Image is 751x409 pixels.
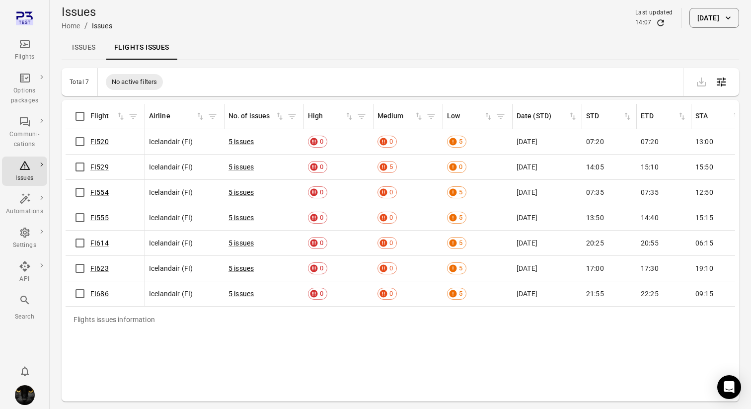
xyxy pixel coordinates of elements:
[517,213,537,223] span: [DATE]
[586,263,604,273] span: 17:00
[695,111,732,122] div: STA
[424,109,439,124] button: Filter by medium
[447,161,466,173] a: 0
[455,263,466,273] span: 5
[316,162,327,172] span: 0
[517,238,537,248] span: [DATE]
[377,237,397,249] a: 0
[2,224,47,253] a: Settings
[377,136,397,148] a: 0
[228,111,285,122] span: No. of issues
[493,109,508,124] span: Filter by low
[6,274,43,284] div: API
[377,161,397,173] a: 5
[517,162,537,172] span: [DATE]
[285,109,300,124] button: Filter by no. of issues
[641,289,659,299] span: 22:25
[308,136,327,148] a: 0
[377,111,414,122] div: Medium
[308,111,344,122] div: High
[308,262,327,274] a: 0
[586,111,622,122] div: STD
[316,187,327,197] span: 0
[228,290,254,298] a: 5 issues
[149,137,193,147] span: Icelandair (FI)
[90,111,126,122] div: Sort by flight in ascending order
[149,263,193,273] span: Icelandair (FI)
[641,238,659,248] span: 20:55
[62,36,739,60] div: Local navigation
[641,111,687,122] span: ETD
[517,111,568,122] div: Date (STD)
[691,77,711,86] span: Please make a selection to export
[695,213,713,223] span: 15:15
[62,36,106,60] a: Issues
[695,238,713,248] span: 06:15
[90,111,126,122] span: Flight
[6,312,43,322] div: Search
[354,109,369,124] button: Filter by high
[149,289,193,299] span: Icelandair (FI)
[228,214,254,222] a: 5 issues
[126,109,141,124] button: Filter by flight
[711,72,731,92] button: Open table configuration
[641,111,677,122] div: ETD
[149,213,193,223] span: Icelandair (FI)
[6,130,43,150] div: Communi-cations
[66,307,163,332] div: Flights issues information
[149,111,205,122] span: Airline
[228,264,254,272] a: 5 issues
[635,8,673,18] div: Last updated
[308,111,354,122] div: Sort by high in ascending order
[62,22,80,30] a: Home
[316,238,327,248] span: 0
[717,375,741,399] div: Open Intercom Messenger
[517,263,537,273] span: [DATE]
[6,173,43,183] div: Issues
[447,186,466,198] a: 5
[386,213,396,223] span: 0
[517,111,578,122] span: Date (STD)
[447,111,483,122] div: Low
[386,137,396,147] span: 0
[90,163,109,171] a: FI529
[377,212,397,224] a: 0
[641,162,659,172] span: 15:10
[308,288,327,300] a: 0
[6,52,43,62] div: Flights
[228,111,275,122] div: No. of issues
[641,111,687,122] div: Sort by ETD in ascending order
[308,212,327,224] a: 0
[2,113,47,153] a: Communi-cations
[205,109,220,124] button: Filter by airline
[90,290,109,298] a: FI686
[386,289,396,299] span: 0
[386,187,396,197] span: 0
[517,289,537,299] span: [DATE]
[695,111,742,122] span: STA
[377,111,424,122] div: Sort by medium in ascending order
[455,187,466,197] span: 5
[90,188,109,196] a: FI554
[6,241,43,250] div: Settings
[228,163,254,171] a: 5 issues
[455,213,466,223] span: 5
[92,21,112,31] div: Issues
[455,238,466,248] span: 5
[15,385,35,405] img: images
[695,263,713,273] span: 19:10
[2,291,47,325] button: Search
[386,238,396,248] span: 0
[447,262,466,274] a: 5
[6,207,43,217] div: Automations
[228,188,254,196] a: 5 issues
[149,111,205,122] div: Sort by airline name in ascending order
[447,111,493,122] div: Sort by low in ascending order
[316,289,327,299] span: 0
[70,79,89,85] div: Total 7
[308,161,327,173] a: 0
[228,138,254,146] a: 5 issues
